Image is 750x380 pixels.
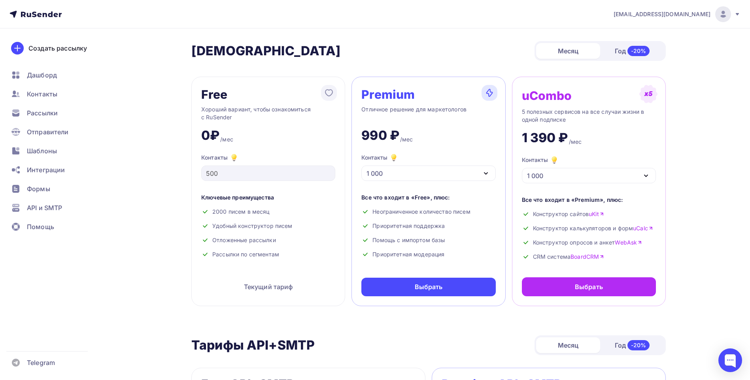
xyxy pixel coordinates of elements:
[415,282,443,292] div: Выбрать
[536,337,600,353] div: Месяц
[361,222,495,230] div: Приоритетная поддержка
[522,108,656,124] div: 5 полезных сервисов на все случаи жизни в одной подписке
[27,146,57,156] span: Шаблоны
[614,6,741,22] a: [EMAIL_ADDRESS][DOMAIN_NAME]
[536,43,600,59] div: Месяц
[522,155,559,165] div: Контакты
[6,143,100,159] a: Шаблоны
[571,253,604,261] a: BoardCRM
[361,88,415,101] div: Premium
[201,194,335,201] div: Ключевые преимущества
[600,337,664,354] div: Год
[27,108,58,118] span: Рассылки
[361,128,399,143] div: 990 ₽
[633,224,653,232] a: uCalc
[533,239,642,246] span: Конструктор опросов и анкет
[361,236,495,244] div: Помощь с импортом базы
[361,194,495,201] div: Все что входит в «Free», плюс:
[600,43,664,59] div: Год
[361,153,495,181] button: Контакты 1 000
[201,277,335,296] div: Текущий тариф
[28,43,87,53] div: Создать рассылку
[361,208,495,216] div: Неограниченное количество писем
[27,184,50,194] span: Формы
[6,181,100,197] a: Формы
[6,124,100,140] a: Отправители
[527,171,543,181] div: 1 000
[575,282,603,292] div: Выбрать
[6,105,100,121] a: Рассылки
[201,153,335,162] div: Контакты
[27,222,54,231] span: Помощь
[522,89,572,102] div: uCombo
[366,169,383,178] div: 1 000
[569,138,582,146] div: /мес
[361,250,495,258] div: Приоритетная модерация
[533,224,653,232] span: Конструктор калькуляторов и форм
[522,130,568,146] div: 1 390 ₽
[589,210,604,218] a: uKit
[400,135,413,143] div: /мес
[27,203,62,213] span: API и SMTP
[533,253,605,261] span: CRM система
[201,222,335,230] div: Удобный конструктор писем
[627,46,650,56] div: -20%
[522,196,656,204] div: Все что входит в «Premium», плюс:
[6,86,100,102] a: Контакты
[27,165,65,175] span: Интеграции
[27,127,69,137] span: Отправители
[27,358,55,367] span: Telegram
[191,43,341,59] h2: [DEMOGRAPHIC_DATA]
[627,340,650,350] div: -20%
[201,208,335,216] div: 2000 писем в месяц
[201,105,335,121] div: Хороший вариант, чтобы ознакомиться с RuSender
[201,88,228,101] div: Free
[27,89,57,99] span: Контакты
[6,67,100,83] a: Дашборд
[201,250,335,258] div: Рассылки по сегментам
[220,135,233,143] div: /мес
[201,128,219,143] div: 0₽
[361,105,495,121] div: Отличное решение для маркетологов
[27,70,57,80] span: Дашборд
[191,337,315,353] h2: Тарифы API+SMTP
[614,10,710,18] span: [EMAIL_ADDRESS][DOMAIN_NAME]
[522,155,656,183] button: Контакты 1 000
[361,153,399,162] div: Контакты
[201,236,335,244] div: Отложенные рассылки
[533,210,604,218] span: Конструктор сайтов
[615,239,642,246] a: WebAsk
